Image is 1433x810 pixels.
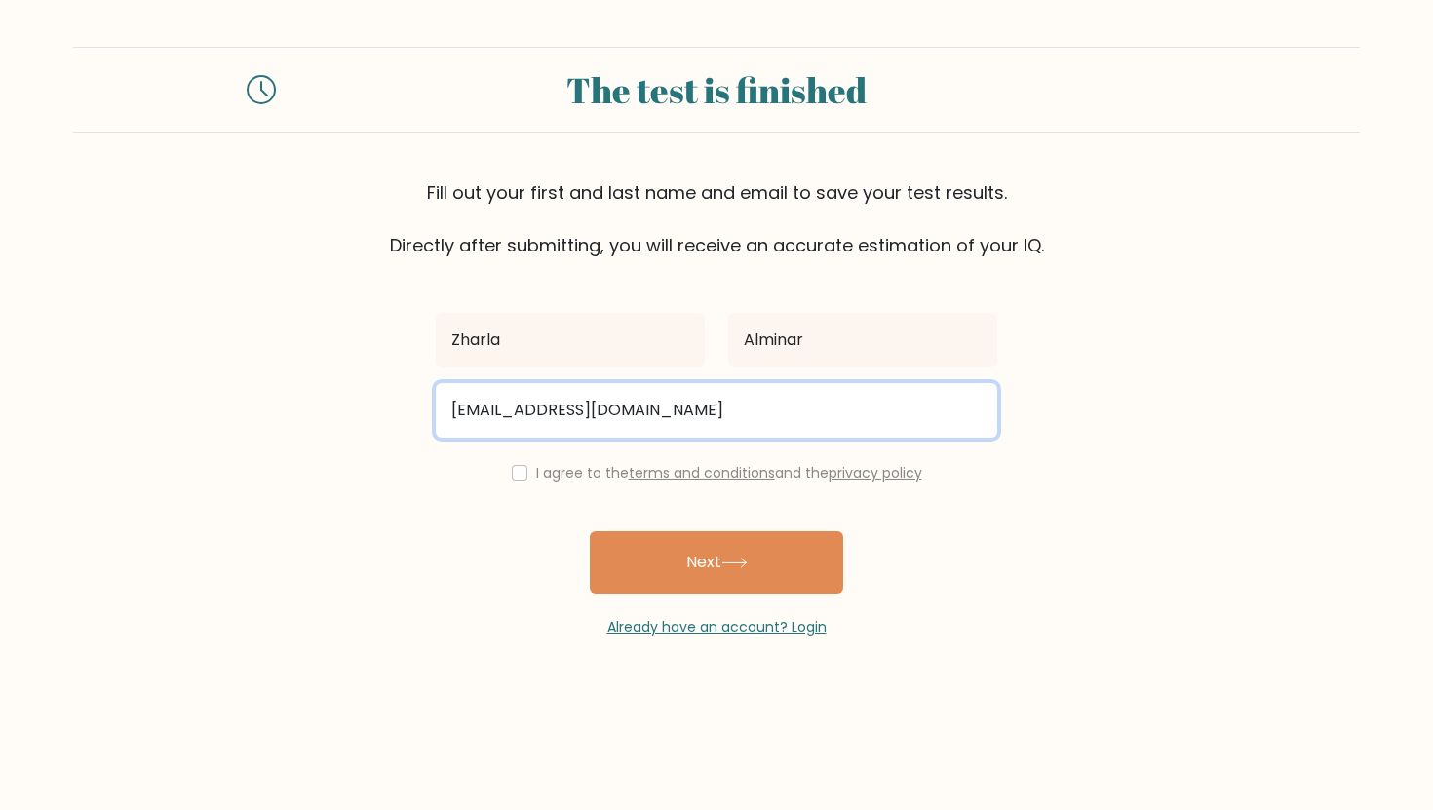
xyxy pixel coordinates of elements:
div: Fill out your first and last name and email to save your test results. Directly after submitting,... [73,179,1360,258]
label: I agree to the and the [536,463,922,482]
input: Email [436,383,997,438]
input: First name [436,313,705,367]
button: Next [590,531,843,594]
a: terms and conditions [629,463,775,482]
a: privacy policy [829,463,922,482]
a: Already have an account? Login [607,617,827,636]
input: Last name [728,313,997,367]
div: The test is finished [299,63,1134,116]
